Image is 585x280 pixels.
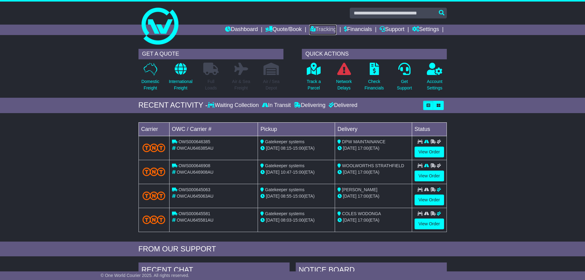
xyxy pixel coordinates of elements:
[427,62,443,95] a: AccountSettings
[364,62,384,95] a: CheckFinancials
[358,146,369,151] span: 17:00
[335,122,412,136] td: Delivery
[337,217,409,223] div: (ETA)
[138,262,290,279] div: RECENT CHAT
[337,169,409,175] div: (ETA)
[265,25,302,35] a: Quote/Book
[260,217,332,223] div: - (ETA)
[307,78,321,91] p: Track a Parcel
[260,145,332,152] div: - (ETA)
[178,163,210,168] span: OWS000646908
[178,211,210,216] span: OWS000645581
[142,191,166,200] img: TNT_Domestic.png
[225,25,258,35] a: Dashboard
[412,122,447,136] td: Status
[292,102,327,109] div: Delivering
[265,187,304,192] span: Gatekeeper systems
[260,102,292,109] div: In Transit
[138,245,447,254] div: FROM OUR SUPPORT
[358,170,369,175] span: 17:00
[178,139,210,144] span: OWS000646385
[293,218,304,223] span: 15:00
[281,170,291,175] span: 10:47
[415,147,444,157] a: View Order
[337,193,409,199] div: (ETA)
[358,194,369,199] span: 17:00
[427,78,443,91] p: Account Settings
[302,49,447,59] div: QUICK ACTIONS
[258,122,335,136] td: Pickup
[342,187,377,192] span: [PERSON_NAME]
[232,78,250,91] p: Air & Sea Freight
[266,170,279,175] span: [DATE]
[178,187,210,192] span: OWS000645063
[342,139,385,144] span: DPW MAINTAINANCE
[177,146,213,151] span: OWCAU646385AU
[358,218,369,223] span: 17:00
[343,194,357,199] span: [DATE]
[138,122,169,136] td: Carrier
[293,146,304,151] span: 15:00
[336,78,352,91] p: Network Delays
[266,218,279,223] span: [DATE]
[415,219,444,229] a: View Order
[177,170,213,175] span: OWCAU646908AU
[141,62,159,95] a: DomesticFreight
[208,102,260,109] div: Waiting Collection
[412,25,439,35] a: Settings
[281,218,291,223] span: 08:03
[396,62,412,95] a: GetSupport
[263,78,280,91] p: Air / Sea Depot
[265,139,304,144] span: Gatekeeper systems
[397,78,412,91] p: Get Support
[265,211,304,216] span: Gatekeeper systems
[293,170,304,175] span: 15:00
[177,218,213,223] span: OWCAU645581AU
[343,218,357,223] span: [DATE]
[306,62,321,95] a: Track aParcel
[365,78,384,91] p: Check Financials
[169,122,258,136] td: OWC / Carrier #
[281,194,291,199] span: 08:55
[265,163,304,168] span: Gatekeeper systems
[266,146,279,151] span: [DATE]
[342,211,381,216] span: COLES WODONGA
[336,62,352,95] a: NetworkDelays
[260,193,332,199] div: - (ETA)
[309,25,336,35] a: Tracking
[142,215,166,224] img: TNT_Domestic.png
[380,25,404,35] a: Support
[142,144,166,152] img: TNT_Domestic.png
[281,146,291,151] span: 08:15
[101,273,189,278] span: © One World Courier 2025. All rights reserved.
[266,194,279,199] span: [DATE]
[296,262,447,279] div: NOTICE BOARD
[343,170,357,175] span: [DATE]
[169,78,193,91] p: International Freight
[138,49,283,59] div: GET A QUOTE
[177,194,213,199] span: OWCAU645063AU
[327,102,357,109] div: Delivered
[293,194,304,199] span: 15:00
[342,163,404,168] span: WOOLWORTHS STRATHFIELD
[141,78,159,91] p: Domestic Freight
[203,78,219,91] p: Full Loads
[169,62,193,95] a: InternationalFreight
[344,25,372,35] a: Financials
[138,101,208,110] div: RECENT ACTIVITY -
[343,146,357,151] span: [DATE]
[415,195,444,205] a: View Order
[260,169,332,175] div: - (ETA)
[337,145,409,152] div: (ETA)
[142,168,166,176] img: TNT_Domestic.png
[415,171,444,181] a: View Order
